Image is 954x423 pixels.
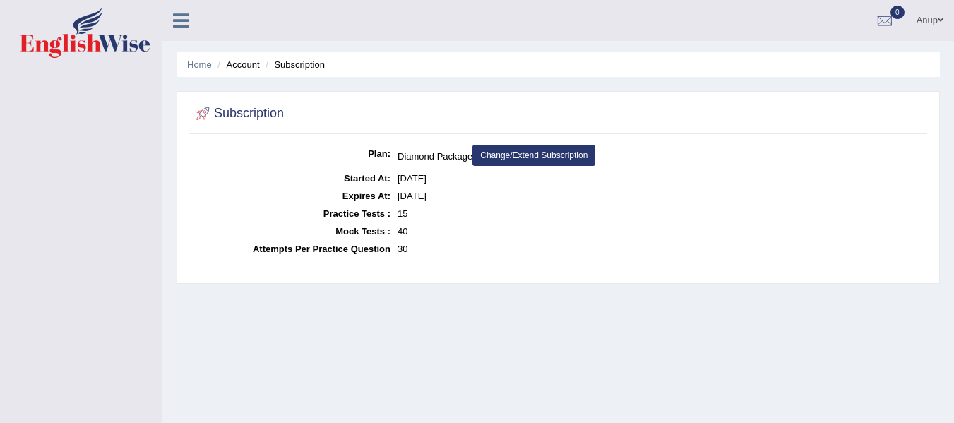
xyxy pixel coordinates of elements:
[398,169,924,187] dd: [DATE]
[398,145,924,169] dd: Diamond Package
[187,59,212,70] a: Home
[472,145,595,166] a: Change/Extend Subscription
[193,145,390,162] dt: Plan:
[193,187,390,205] dt: Expires At:
[262,58,325,71] li: Subscription
[398,240,924,258] dd: 30
[214,58,259,71] li: Account
[193,222,390,240] dt: Mock Tests :
[398,205,924,222] dd: 15
[193,205,390,222] dt: Practice Tests :
[398,187,924,205] dd: [DATE]
[193,103,284,124] h2: Subscription
[193,169,390,187] dt: Started At:
[193,240,390,258] dt: Attempts Per Practice Question
[398,222,924,240] dd: 40
[890,6,905,19] span: 0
